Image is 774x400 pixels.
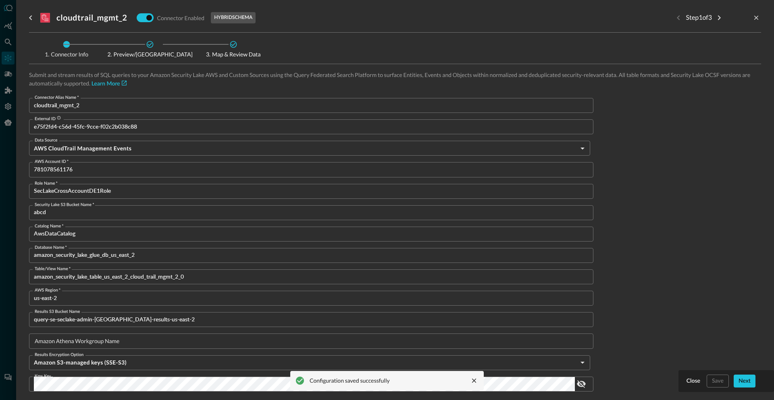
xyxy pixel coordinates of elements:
[107,52,192,57] span: Preview/[GEOGRAPHIC_DATA]
[214,14,252,21] p: hybrid schema
[157,14,204,22] p: Connector Enabled
[57,116,61,120] svg: External ID for cross-account role
[32,52,101,57] span: Connector Info
[34,144,577,152] h5: AWS CloudTrail Management Events
[469,376,479,385] button: close message
[56,13,127,23] h3: cloudtrail_mgmt_2
[35,287,60,294] label: AWS Region
[685,375,702,387] button: Close
[34,358,577,367] h5: Amazon S3-managed keys (SSE-S3)
[713,11,726,24] button: Next step
[575,377,588,390] button: show password
[751,13,761,23] button: close-drawer
[35,308,80,315] label: Results S3 Bucket Name
[35,180,58,187] label: Role Name
[734,375,755,387] button: Next
[29,71,761,88] p: Submit and stream results of SQL queries to your Amazon Security Lake AWS and Custom Sources usin...
[35,137,58,144] label: Data Source
[35,352,83,358] label: Results Encryption Option
[34,119,593,134] input: This field will be generated after saving the connection
[40,13,50,23] svg: Amazon Security Lake
[35,266,71,272] label: Table/View Name
[92,81,127,87] a: Learn More
[35,373,51,379] label: Kms Key
[35,116,61,122] div: External ID
[35,223,64,229] label: Catalog Name
[686,13,712,23] p: Step 1 of 3
[310,377,390,385] div: Configuration saved successfully
[199,52,268,57] span: Map & Review Data
[35,158,69,165] label: AWS Account ID
[24,11,37,24] button: go back
[35,244,67,251] label: Database Name
[35,94,79,101] label: Connector Alias Name
[35,202,94,208] label: Security Lake S3 Bucket Name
